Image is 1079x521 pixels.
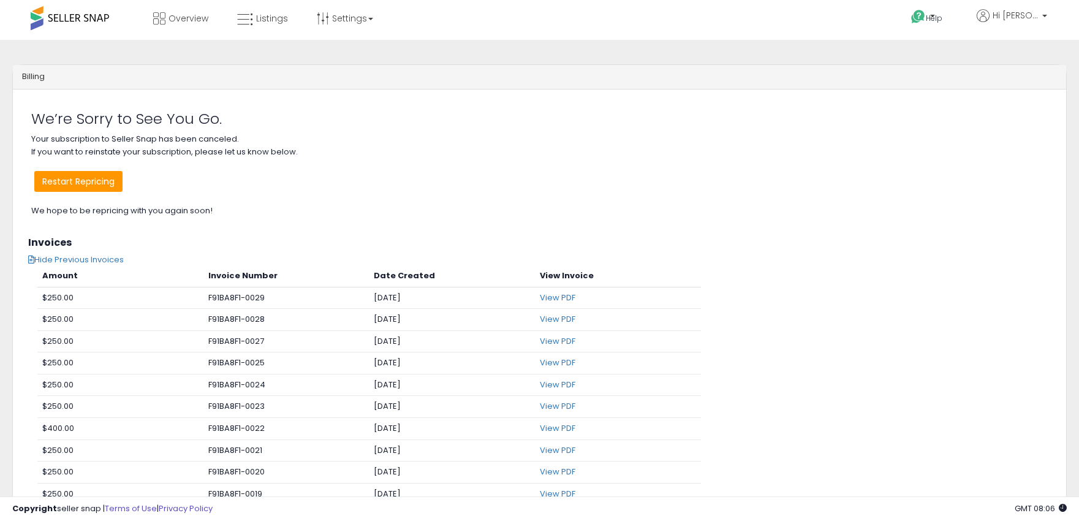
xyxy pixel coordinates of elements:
[540,379,575,390] a: View PDF
[34,171,123,192] button: Restart Repricing
[37,287,203,309] td: $250.00
[37,374,203,396] td: $250.00
[37,309,203,331] td: $250.00
[37,330,203,352] td: $250.00
[540,313,575,325] a: View PDF
[168,12,208,25] span: Overview
[203,330,369,352] td: F91BA8F1-0027
[1015,503,1067,514] span: 2025-08-18 08:06 GMT
[159,503,213,514] a: Privacy Policy
[37,396,203,418] td: $250.00
[37,418,203,440] td: $400.00
[540,292,575,303] a: View PDF
[203,352,369,375] td: F91BA8F1-0025
[369,418,535,440] td: [DATE]
[203,418,369,440] td: F91BA8F1-0022
[369,462,535,484] td: [DATE]
[369,374,535,396] td: [DATE]
[369,352,535,375] td: [DATE]
[13,65,1066,89] div: Billing
[540,466,575,477] a: View PDF
[203,287,369,309] td: F91BA8F1-0029
[369,439,535,462] td: [DATE]
[203,439,369,462] td: F91BA8F1-0021
[256,12,288,25] span: Listings
[37,483,203,505] td: $250.00
[31,133,1048,218] p: Your subscription to Seller Snap has been canceled. If you want to reinstate your subscription, p...
[203,483,369,505] td: F91BA8F1-0019
[203,309,369,331] td: F91BA8F1-0028
[540,357,575,368] a: View PDF
[31,111,1048,127] h2: We’re Sorry to See You Go.
[203,374,369,396] td: F91BA8F1-0024
[540,444,575,456] a: View PDF
[540,422,575,434] a: View PDF
[203,462,369,484] td: F91BA8F1-0020
[369,330,535,352] td: [DATE]
[369,287,535,309] td: [DATE]
[12,503,213,515] div: seller snap | |
[369,309,535,331] td: [DATE]
[369,396,535,418] td: [DATE]
[926,13,942,23] span: Help
[37,439,203,462] td: $250.00
[203,265,369,287] th: Invoice Number
[12,503,57,514] strong: Copyright
[993,9,1039,21] span: Hi [PERSON_NAME]
[977,9,1047,37] a: Hi [PERSON_NAME]
[37,265,203,287] th: Amount
[37,462,203,484] td: $250.00
[28,237,1051,248] h3: Invoices
[535,265,701,287] th: View Invoice
[540,400,575,412] a: View PDF
[28,254,124,265] span: Hide Previous Invoices
[369,265,535,287] th: Date Created
[369,483,535,505] td: [DATE]
[203,396,369,418] td: F91BA8F1-0023
[911,9,926,25] i: Get Help
[540,488,575,500] a: View PDF
[540,335,575,347] a: View PDF
[37,352,203,375] td: $250.00
[105,503,157,514] a: Terms of Use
